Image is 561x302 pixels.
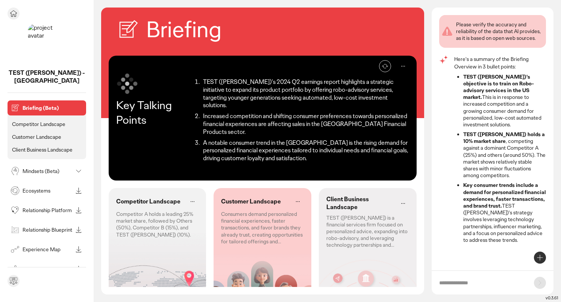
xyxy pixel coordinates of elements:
[326,214,409,249] p: TEST ([PERSON_NAME]) is a financial services firm focused on personalized advice, expanding into ...
[23,227,73,232] p: Relationship Blueprint
[463,73,546,128] p: This is in response to increased competition and a growing consumer demand for personalized, low-...
[326,196,394,211] p: Client Business Landscape
[463,131,546,179] p: , competing against a dominant Competitor A (25%) and others (around 50%). The market shows relat...
[12,146,73,153] p: Client Business Landscape
[463,73,534,101] strong: TEST ([PERSON_NAME])'s objective is to train on Robo-advisory services in the US market.
[23,208,73,213] p: Relationship Platform
[8,275,20,287] div: Send feedback
[23,266,73,272] p: Enablement Plan
[12,121,65,127] p: Competitor Landscape
[28,24,65,62] img: project avatar
[12,134,61,140] p: Customer Landscape
[379,60,391,72] button: Refresh
[116,198,180,206] p: Competitor Landscape
[456,21,543,42] div: Please verify the accuracy and reliability of the data that AI provides, as it is based on open w...
[116,98,191,127] p: Key Talking Points
[463,182,546,209] strong: Key consumer trends include a demand for personalized financial experiences, faster transactions,...
[116,211,199,238] p: Competitor A holds a leading 25% market share, followed by Others (50%), Competitor B (15%), and ...
[463,131,545,144] strong: TEST ([PERSON_NAME]) holds a 10% market share
[23,168,73,174] p: Mindsets (Beta)
[221,211,304,245] p: Consumers demand personalized financial experiences, faster transactions, and favor brands they a...
[8,69,86,85] p: TEST (Joe) - United States
[221,198,281,206] p: Customer Landscape
[23,105,83,111] p: Briefing (Beta)
[146,15,221,44] h2: Briefing
[201,112,409,136] li: Increased competition and shifting consumer preferences towards personalized financial experience...
[454,55,546,70] p: Here's a summary of the Briefing Overview in 3 bullet points:
[201,139,409,162] li: A notable consumer trend in the [GEOGRAPHIC_DATA] is the rising demand for personalized financial...
[116,72,139,95] img: symbol
[23,247,73,252] p: Experience Map
[23,188,73,193] p: Ecosystems
[463,182,546,243] p: TEST ([PERSON_NAME])'s strategy involves leveraging technology partnerships, influencer marketing...
[201,78,409,109] li: TEST ([PERSON_NAME])'s 2024 Q2 earnings report highlights a strategic initiative to expand its pr...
